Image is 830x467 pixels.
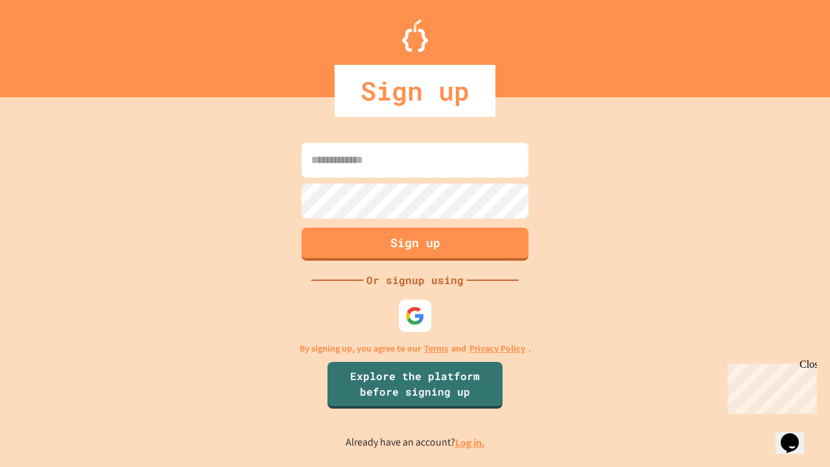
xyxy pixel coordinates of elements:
[327,362,503,409] a: Explore the platform before signing up
[455,436,485,449] a: Log in.
[776,415,817,454] iframe: chat widget
[722,359,817,414] iframe: chat widget
[5,5,89,82] div: Chat with us now!Close
[346,435,485,451] p: Already have an account?
[469,342,525,355] a: Privacy Policy
[335,65,495,117] div: Sign up
[402,19,428,52] img: Logo.svg
[302,228,528,261] button: Sign up
[424,342,448,355] a: Terms
[405,306,425,326] img: google-icon.svg
[300,342,531,355] p: By signing up, you agree to our and .
[363,272,467,288] div: Or signup using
